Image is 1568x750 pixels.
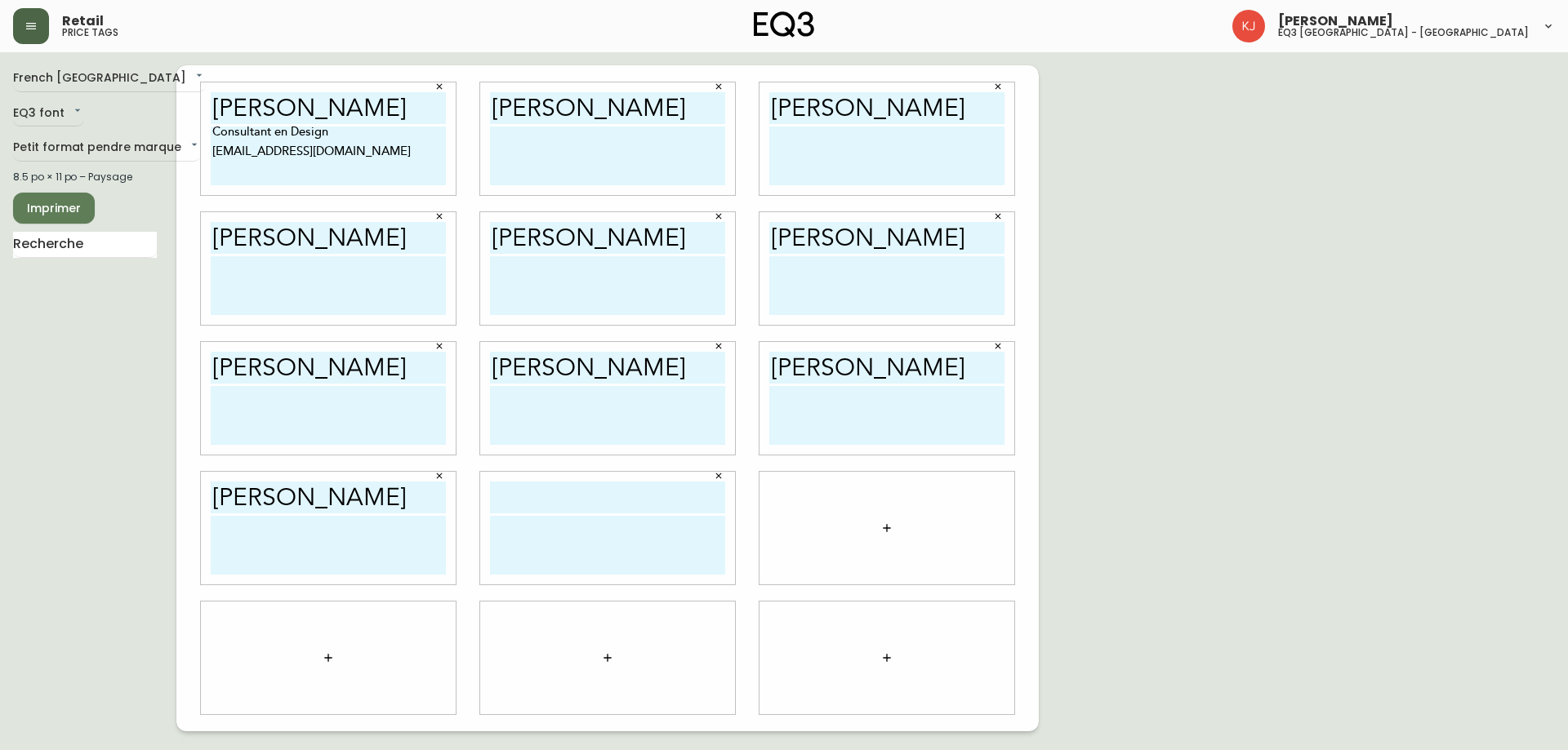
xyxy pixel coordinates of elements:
h5: eq3 [GEOGRAPHIC_DATA] - [GEOGRAPHIC_DATA] [1278,28,1529,38]
input: Recherche [13,232,157,258]
span: Retail [62,15,104,28]
button: Imprimer [13,193,95,224]
div: Petit format pendre marque [13,135,201,162]
textarea: Consultant en Design [EMAIL_ADDRESS][DOMAIN_NAME] [211,126,446,185]
img: 24a625d34e264d2520941288c4a55f8e [1232,10,1265,42]
img: logo [754,11,814,38]
span: [PERSON_NAME] [1278,15,1393,28]
div: French [GEOGRAPHIC_DATA] [13,65,206,92]
h5: price tags [62,28,118,38]
div: EQ3 font [13,100,84,127]
div: 8.5 po × 11 po – Paysage [13,170,157,184]
span: Imprimer [26,198,82,219]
